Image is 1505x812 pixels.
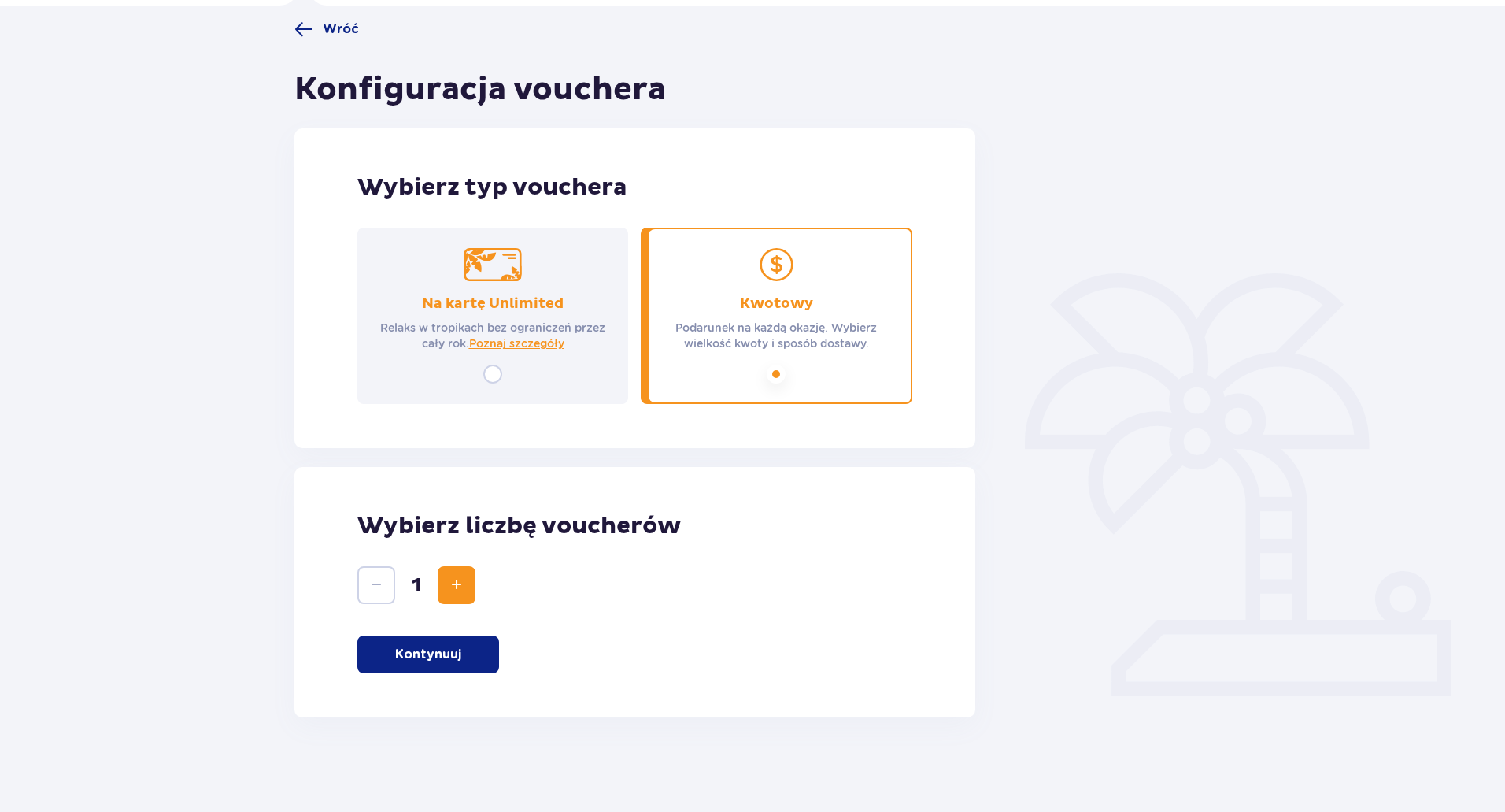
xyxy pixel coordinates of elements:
[357,172,912,202] p: Wybierz typ vouchera
[323,20,359,38] span: Wróć
[357,566,395,604] button: Zmniejsz
[357,511,912,541] p: Wybierz liczbę voucherów
[655,320,897,351] p: Podarunek na każdą okazję. Wybierz wielkość kwoty i sposób dostawy.
[422,295,564,313] p: Na kartę Unlimited
[357,636,499,673] button: Kontynuuj
[398,573,434,597] span: 1
[372,320,614,351] p: Relaks w tropikach bez ograniczeń przez cały rok.
[294,20,359,39] a: Wróć
[469,336,564,351] a: Poznaj szczegóły
[740,295,813,313] p: Kwotowy
[395,646,461,663] p: Kontynuuj
[294,70,666,109] h1: Konfiguracja vouchera
[438,566,475,604] button: Zwiększ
